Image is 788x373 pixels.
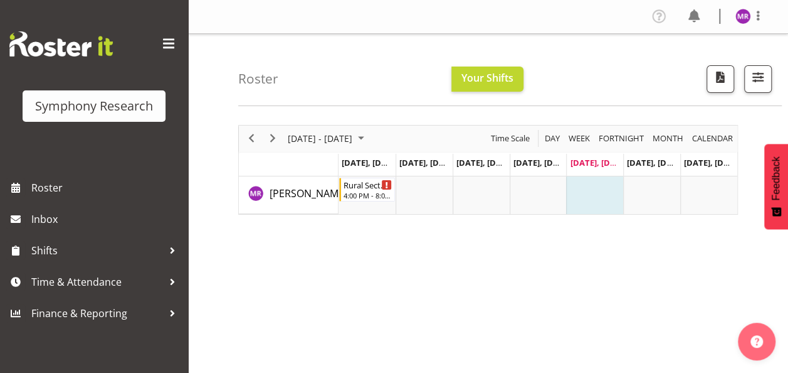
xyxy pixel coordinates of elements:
[31,304,163,323] span: Finance & Reporting
[270,186,347,201] a: [PERSON_NAME]
[451,67,523,92] button: Your Shifts
[651,131,685,146] span: Month
[286,131,354,146] span: [DATE] - [DATE]
[31,273,163,291] span: Time & Attendance
[543,131,562,146] button: Timeline Day
[399,157,456,168] span: [DATE], [DATE]
[461,71,513,85] span: Your Shifts
[241,126,262,152] div: previous period
[691,131,734,146] span: calendar
[270,186,347,200] span: [PERSON_NAME]
[764,144,788,229] button: Feedback - Show survey
[597,131,645,146] span: Fortnight
[35,97,153,116] div: Symphony Research
[770,156,782,200] span: Feedback
[490,131,531,146] span: Time Scale
[342,157,399,168] span: [DATE], [DATE]
[31,210,182,229] span: Inbox
[9,31,113,57] img: Rosterit website logo
[31,178,182,197] span: Roster
[456,157,513,168] span: [DATE], [DATE]
[239,176,339,214] td: Minu Rana resource
[489,131,532,146] button: Time Scale
[344,190,392,200] div: 4:00 PM - 8:00 PM
[31,241,163,260] span: Shifts
[544,131,561,146] span: Day
[651,131,686,146] button: Timeline Month
[513,157,570,168] span: [DATE], [DATE]
[735,9,750,24] img: minu-rana11870.jpg
[265,131,281,146] button: Next
[567,131,592,146] button: Timeline Week
[567,131,591,146] span: Week
[283,126,372,152] div: Sep 29 - Oct 05, 2025
[627,157,684,168] span: [DATE], [DATE]
[344,178,392,191] div: Rural Sector Arvo/Evenings
[690,131,735,146] button: Month
[238,125,738,215] div: Timeline Week of October 1, 2025
[286,131,370,146] button: October 2025
[707,65,734,93] button: Download a PDF of the roster according to the set date range.
[744,65,772,93] button: Filter Shifts
[238,72,278,86] h4: Roster
[262,126,283,152] div: next period
[570,157,627,168] span: [DATE], [DATE]
[684,157,741,168] span: [DATE], [DATE]
[750,335,763,348] img: help-xxl-2.png
[339,178,395,202] div: Minu Rana"s event - Rural Sector Arvo/Evenings Begin From Monday, September 29, 2025 at 4:00:00 P...
[339,176,737,214] table: Timeline Week of October 1, 2025
[597,131,646,146] button: Fortnight
[243,131,260,146] button: Previous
